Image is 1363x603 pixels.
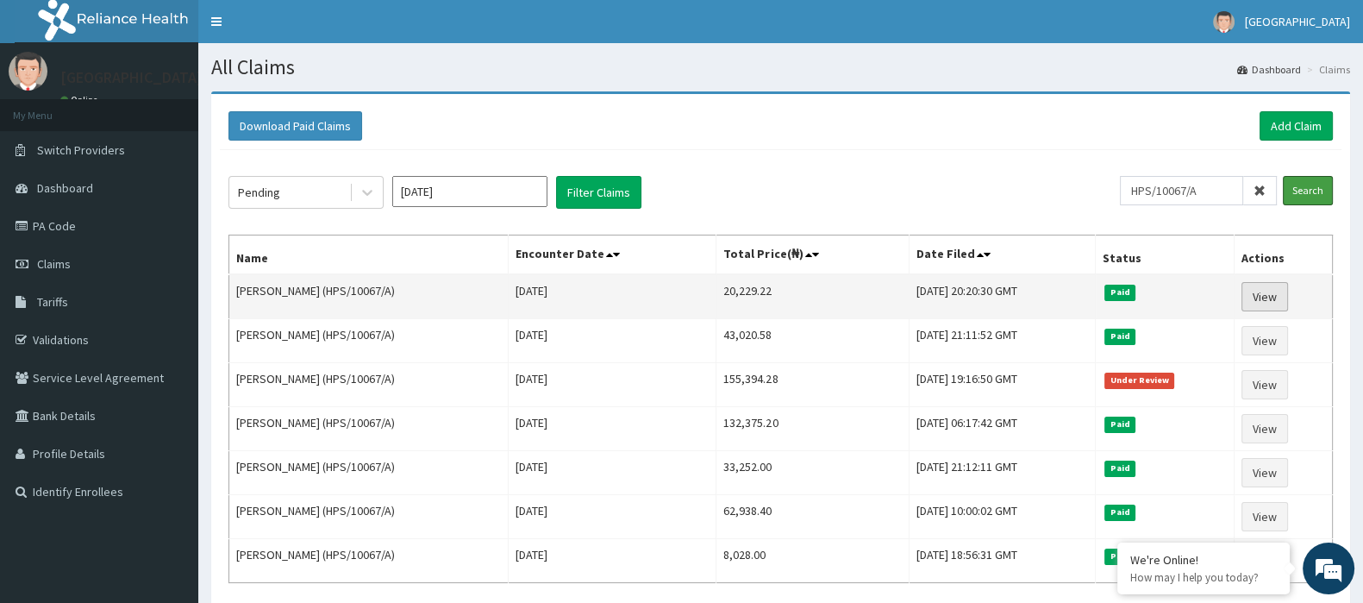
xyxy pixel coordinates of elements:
[910,319,1096,363] td: [DATE] 21:11:52 GMT
[910,451,1096,495] td: [DATE] 21:12:11 GMT
[1283,176,1333,205] input: Search
[1104,505,1135,520] span: Paid
[37,294,68,310] span: Tariffs
[716,451,910,495] td: 33,252.00
[229,495,509,539] td: [PERSON_NAME] (HPS/10067/A)
[508,236,716,275] th: Encounter Date
[508,274,716,319] td: [DATE]
[1241,414,1288,443] a: View
[100,187,238,361] span: We're online!
[1104,285,1135,300] span: Paid
[910,539,1096,583] td: [DATE] 18:56:31 GMT
[9,411,328,472] textarea: Type your message and hit 'Enter'
[716,236,910,275] th: Total Price(₦)
[508,451,716,495] td: [DATE]
[508,539,716,583] td: [DATE]
[392,176,547,207] input: Select Month and Year
[1104,549,1135,564] span: Paid
[60,94,102,106] a: Online
[1237,62,1301,77] a: Dashboard
[32,86,70,129] img: d_794563401_company_1708531726252_794563401
[508,363,716,407] td: [DATE]
[1241,458,1288,487] a: View
[1241,326,1288,355] a: View
[238,184,280,201] div: Pending
[229,274,509,319] td: [PERSON_NAME] (HPS/10067/A)
[211,56,1350,79] h1: All Claims
[716,274,910,319] td: 20,229.22
[60,70,203,85] p: [GEOGRAPHIC_DATA]
[1104,329,1135,344] span: Paid
[1241,502,1288,531] a: View
[1104,461,1135,476] span: Paid
[1130,552,1277,568] div: We're Online!
[1096,236,1234,275] th: Status
[1260,111,1333,141] a: Add Claim
[910,407,1096,451] td: [DATE] 06:17:42 GMT
[37,256,71,272] span: Claims
[229,236,509,275] th: Name
[910,363,1096,407] td: [DATE] 19:16:50 GMT
[229,539,509,583] td: [PERSON_NAME] (HPS/10067/A)
[9,52,47,91] img: User Image
[229,451,509,495] td: [PERSON_NAME] (HPS/10067/A)
[508,319,716,363] td: [DATE]
[1104,373,1174,388] span: Under Review
[716,539,910,583] td: 8,028.00
[716,363,910,407] td: 155,394.28
[1120,176,1243,205] input: Search by HMO ID
[1104,417,1135,432] span: Paid
[1245,14,1350,29] span: [GEOGRAPHIC_DATA]
[37,142,125,158] span: Switch Providers
[508,495,716,539] td: [DATE]
[1303,62,1350,77] li: Claims
[1213,11,1235,33] img: User Image
[910,274,1096,319] td: [DATE] 20:20:30 GMT
[910,236,1096,275] th: Date Filed
[716,495,910,539] td: 62,938.40
[1241,370,1288,399] a: View
[556,176,641,209] button: Filter Claims
[229,363,509,407] td: [PERSON_NAME] (HPS/10067/A)
[37,180,93,196] span: Dashboard
[90,97,290,119] div: Chat with us now
[1234,236,1332,275] th: Actions
[1130,570,1277,585] p: How may I help you today?
[1241,282,1288,311] a: View
[716,319,910,363] td: 43,020.58
[716,407,910,451] td: 132,375.20
[910,495,1096,539] td: [DATE] 10:00:02 GMT
[283,9,324,50] div: Minimize live chat window
[508,407,716,451] td: [DATE]
[228,111,362,141] button: Download Paid Claims
[229,319,509,363] td: [PERSON_NAME] (HPS/10067/A)
[229,407,509,451] td: [PERSON_NAME] (HPS/10067/A)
